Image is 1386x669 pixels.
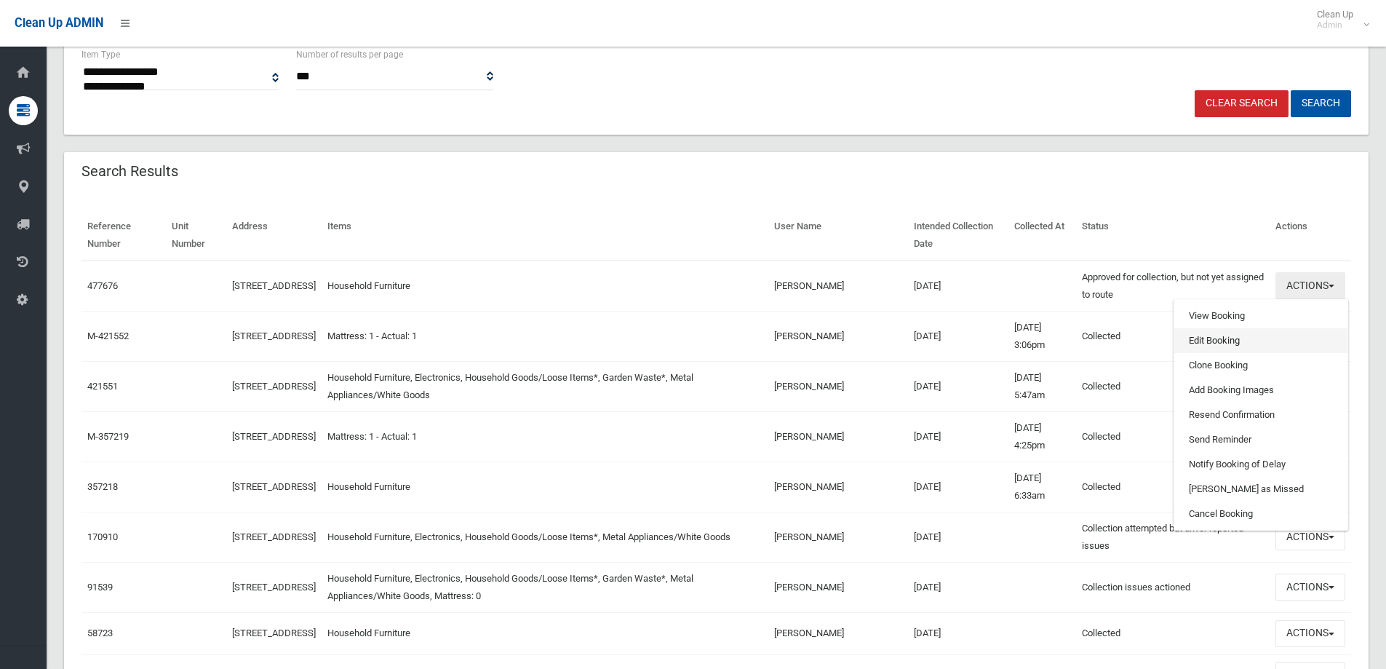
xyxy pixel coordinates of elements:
[1008,311,1075,361] td: [DATE] 3:06pm
[87,431,129,442] a: M-357219
[1291,90,1351,117] button: Search
[768,311,908,361] td: [PERSON_NAME]
[322,512,769,562] td: Household Furniture, Electronics, Household Goods/Loose Items*, Metal Appliances/White Goods
[1174,353,1347,378] a: Clone Booking
[1174,427,1347,452] a: Send Reminder
[1174,403,1347,427] a: Resend Confirmation
[232,628,316,638] a: [STREET_ADDRESS]
[1076,261,1270,312] td: Approved for collection, but not yet assigned to route
[768,512,908,562] td: [PERSON_NAME]
[1008,210,1075,261] th: Collected At
[87,330,129,341] a: M-421552
[87,381,118,392] a: 421551
[1008,411,1075,462] td: [DATE] 4:25pm
[908,512,1008,562] td: [DATE]
[1174,452,1347,477] a: Notify Booking of Delay
[908,361,1008,411] td: [DATE]
[1174,477,1347,502] a: [PERSON_NAME] as Missed
[322,261,769,312] td: Household Furniture
[15,16,103,30] span: Clean Up ADMIN
[87,628,113,638] a: 58723
[87,481,118,492] a: 357218
[1008,462,1075,512] td: [DATE] 6:33am
[1076,361,1270,411] td: Collected
[232,330,316,341] a: [STREET_ADDRESS]
[1174,328,1347,353] a: Edit Booking
[87,280,118,291] a: 477676
[1195,90,1289,117] a: Clear Search
[1076,411,1270,462] td: Collected
[232,381,316,392] a: [STREET_ADDRESS]
[1174,304,1347,328] a: View Booking
[81,47,120,63] label: Item Type
[1174,502,1347,526] a: Cancel Booking
[232,582,316,593] a: [STREET_ADDRESS]
[1317,20,1353,31] small: Admin
[232,531,316,542] a: [STREET_ADDRESS]
[768,361,908,411] td: [PERSON_NAME]
[1310,9,1368,31] span: Clean Up
[1076,562,1270,612] td: Collection issues actioned
[908,462,1008,512] td: [DATE]
[1275,574,1345,601] button: Actions
[296,47,403,63] label: Number of results per page
[1076,210,1270,261] th: Status
[322,311,769,361] td: Mattress: 1 - Actual: 1
[768,562,908,612] td: [PERSON_NAME]
[232,280,316,291] a: [STREET_ADDRESS]
[908,612,1008,654] td: [DATE]
[1076,311,1270,361] td: Collected
[87,582,113,593] a: 91539
[1076,612,1270,654] td: Collected
[232,481,316,492] a: [STREET_ADDRESS]
[908,261,1008,312] td: [DATE]
[768,261,908,312] td: [PERSON_NAME]
[1275,272,1345,299] button: Actions
[322,411,769,462] td: Mattress: 1 - Actual: 1
[1076,512,1270,562] td: Collection attempted but driver reported issues
[768,462,908,512] td: [PERSON_NAME]
[64,157,196,186] header: Search Results
[1275,523,1345,550] button: Actions
[166,210,226,261] th: Unit Number
[226,210,322,261] th: Address
[768,612,908,654] td: [PERSON_NAME]
[768,411,908,462] td: [PERSON_NAME]
[908,210,1008,261] th: Intended Collection Date
[908,562,1008,612] td: [DATE]
[1076,462,1270,512] td: Collected
[232,431,316,442] a: [STREET_ADDRESS]
[322,361,769,411] td: Household Furniture, Electronics, Household Goods/Loose Items*, Garden Waste*, Metal Appliances/W...
[908,311,1008,361] td: [DATE]
[1008,361,1075,411] td: [DATE] 5:47am
[1275,620,1345,647] button: Actions
[1174,378,1347,403] a: Add Booking Images
[87,531,118,542] a: 170910
[322,210,769,261] th: Items
[322,462,769,512] td: Household Furniture
[81,210,166,261] th: Reference Number
[768,210,908,261] th: User Name
[322,612,769,654] td: Household Furniture
[322,562,769,612] td: Household Furniture, Electronics, Household Goods/Loose Items*, Garden Waste*, Metal Appliances/W...
[908,411,1008,462] td: [DATE]
[1270,210,1351,261] th: Actions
